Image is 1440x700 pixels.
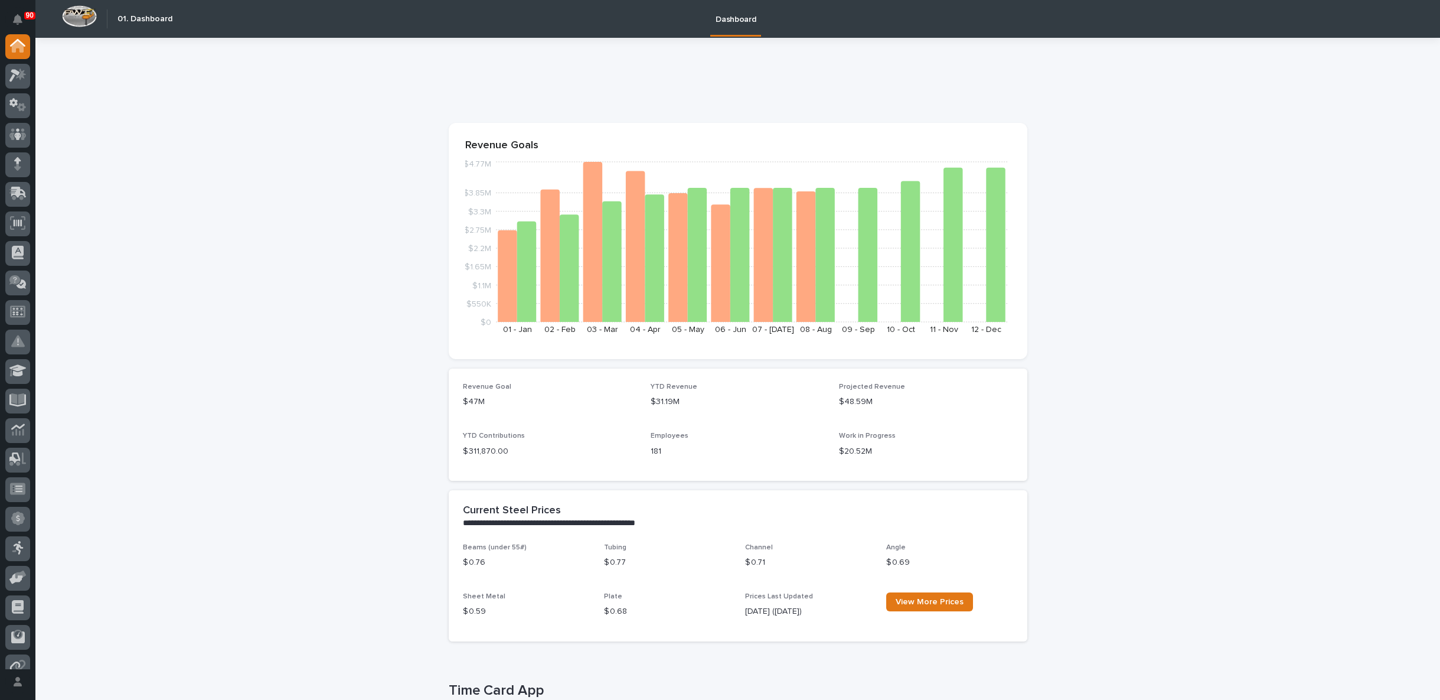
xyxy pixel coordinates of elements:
p: Time Card App [449,682,1023,699]
text: 03 - Mar [587,325,618,334]
text: 05 - May [671,325,704,334]
span: Tubing [604,544,626,551]
p: $ 0.59 [463,605,590,618]
p: $ 0.71 [745,556,872,569]
tspan: $2.2M [468,245,491,253]
span: View More Prices [896,598,964,606]
tspan: $550K [466,300,491,308]
span: Angle [886,544,906,551]
span: YTD Revenue [651,383,697,390]
tspan: $0 [481,318,491,327]
span: Prices Last Updated [745,593,813,600]
p: $ 0.69 [886,556,1013,569]
text: 07 - [DATE] [752,325,794,334]
text: 01 - Jan [502,325,531,334]
tspan: $1.1M [472,282,491,290]
span: Sheet Metal [463,593,505,600]
text: 12 - Dec [971,325,1001,334]
text: 11 - Nov [929,325,958,334]
span: Channel [745,544,773,551]
span: YTD Contributions [463,432,525,439]
text: 08 - Aug [799,325,831,334]
span: Projected Revenue [839,383,905,390]
p: $31.19M [651,396,825,408]
p: $ 0.76 [463,556,590,569]
tspan: $3.85M [463,190,491,198]
p: 90 [26,11,34,19]
div: Notifications90 [15,14,30,33]
tspan: $4.77M [463,161,491,169]
p: Revenue Goals [465,139,1011,152]
text: 02 - Feb [544,325,576,334]
h2: Current Steel Prices [463,504,561,517]
text: 10 - Oct [887,325,915,334]
tspan: $2.75M [464,226,491,235]
p: $ 0.77 [604,556,731,569]
img: Workspace Logo [62,5,97,27]
p: $48.59M [839,396,1013,408]
p: $ 311,870.00 [463,445,637,458]
tspan: $3.3M [468,208,491,216]
h2: 01. Dashboard [117,14,172,24]
p: 181 [651,445,825,458]
p: $ 0.68 [604,605,731,618]
p: [DATE] ([DATE]) [745,605,872,618]
a: View More Prices [886,592,973,611]
span: Work in Progress [839,432,896,439]
p: $20.52M [839,445,1013,458]
span: Beams (under 55#) [463,544,527,551]
text: 04 - Apr [630,325,661,334]
p: $47M [463,396,637,408]
text: 09 - Sep [842,325,875,334]
span: Revenue Goal [463,383,511,390]
button: Notifications [5,7,30,32]
tspan: $1.65M [465,263,491,272]
span: Plate [604,593,622,600]
text: 06 - Jun [714,325,746,334]
span: Employees [651,432,688,439]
